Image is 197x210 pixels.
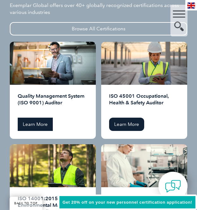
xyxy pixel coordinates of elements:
a: BACK TO TOP [9,197,42,210]
h2: ISO 45001 Occupational, Health & Safety Auditor [109,93,179,113]
h2: Quality Management System (ISO 9001) Auditor [18,93,88,113]
a: Learn More [109,118,144,131]
img: en [187,3,195,9]
span: Get 20% off on your new personnel certification application! [63,200,192,205]
img: contact-chat.png [165,178,181,194]
a: Browse All Certifications [10,22,187,35]
p: Exemplar Global offers over 40+ globally recognized certifications across various industries [10,2,183,16]
a: Learn More [18,118,53,131]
